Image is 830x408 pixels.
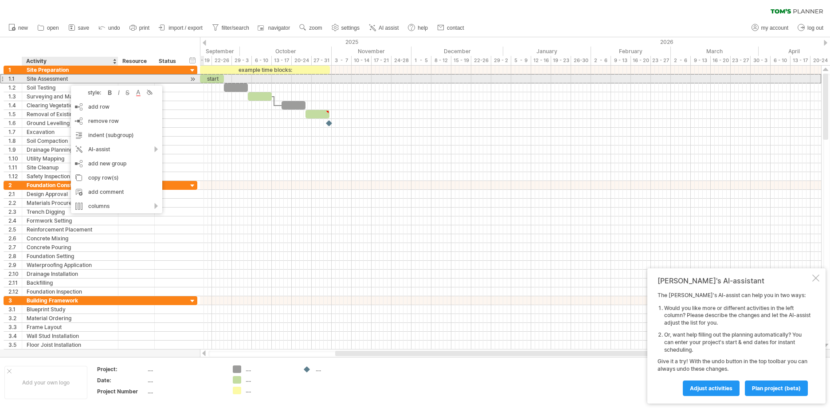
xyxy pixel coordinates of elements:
div: 2 [8,181,22,189]
div: 3.5 [8,341,22,349]
div: 2.11 [8,279,22,287]
div: Building Framework [27,296,114,305]
div: Safety Inspection [27,172,114,180]
div: Foundation Setting [27,252,114,260]
span: log out [807,25,823,31]
div: .... [246,365,294,373]
span: print [139,25,149,31]
div: 3 - 7 [332,56,352,65]
div: .... [246,387,294,394]
div: Foundation Inspection [27,287,114,296]
div: 2.8 [8,252,22,260]
a: AI assist [367,22,401,34]
div: Site Cleanup [27,163,114,172]
span: my account [761,25,788,31]
div: add comment [71,185,162,199]
div: Wall Stud Installation [27,332,114,340]
div: Materials Procurement [27,199,114,207]
div: 2.5 [8,225,22,234]
div: Foundation Construction [27,181,114,189]
div: 1.2 [8,83,22,92]
div: .... [148,377,222,384]
div: 2.12 [8,287,22,296]
div: 12 - 16 [531,56,551,65]
a: undo [96,22,123,34]
a: print [127,22,152,34]
li: Would you like more or different activities in the left column? Please describe the changes and l... [664,305,810,327]
div: Backfilling [27,279,114,287]
div: 30 - 3 [751,56,771,65]
div: Formwork Setting [27,216,114,225]
div: 2.9 [8,261,22,269]
div: 1 [8,66,22,74]
div: Blueprint Study [27,305,114,314]
span: contact [447,25,464,31]
div: Soil Testing [27,83,114,92]
div: 3.3 [8,323,22,331]
div: 1.11 [8,163,22,172]
div: Status [159,57,178,66]
div: AI-assist [71,142,162,157]
div: 6 - 10 [771,56,791,65]
div: 1.12 [8,172,22,180]
a: new [6,22,31,34]
span: Adjust activities [690,385,732,392]
span: zoom [309,25,322,31]
a: import / export [157,22,205,34]
div: Project: [97,365,146,373]
div: add new group [71,157,162,171]
div: Site Assessment [27,75,114,83]
div: Concrete Pouring [27,243,114,251]
div: indent (subgroup) [71,128,162,142]
div: Site Preparation [27,66,114,74]
div: Floor Joist Installation [27,341,114,349]
div: 17 - 21 [372,56,392,65]
div: 6 - 10 [252,56,272,65]
div: 15 - 19 [192,56,212,65]
div: 2.6 [8,234,22,243]
div: Activity [26,57,113,66]
div: Resource [122,57,149,66]
div: 23 - 27 [651,56,671,65]
div: .... [148,388,222,395]
div: The [PERSON_NAME]'s AI-assist can help you in two ways: Give it a try! With the undo button in th... [658,292,810,396]
div: 10 - 14 [352,56,372,65]
div: 2 - 6 [591,56,611,65]
div: 3.4 [8,332,22,340]
div: Frame Layout [27,323,114,331]
div: 2.1 [8,190,22,198]
span: new [18,25,28,31]
div: March 2026 [671,47,759,56]
span: undo [108,25,120,31]
span: AI assist [379,25,399,31]
div: copy row(s) [71,171,162,185]
a: help [406,22,431,34]
div: Surveying and Marking [27,92,114,101]
div: February 2026 [591,47,671,56]
div: Drainage Planning [27,145,114,154]
span: help [418,25,428,31]
div: 9 - 13 [691,56,711,65]
div: Add your own logo [4,366,87,399]
div: columns [71,199,162,213]
a: Adjust activities [683,381,740,396]
span: import / export [168,25,203,31]
a: my account [749,22,791,34]
div: 1.9 [8,145,22,154]
div: 1.4 [8,101,22,110]
span: open [47,25,59,31]
div: Concrete Mixing [27,234,114,243]
div: 1 - 5 [411,56,431,65]
div: 22-26 [212,56,232,65]
div: 13 - 17 [791,56,810,65]
div: example time blocks: [200,66,330,74]
div: 23 - 27 [731,56,751,65]
div: Utility Mapping [27,154,114,163]
div: Removal of Existing Structures [27,110,114,118]
div: 3.1 [8,305,22,314]
div: 5 - 9 [511,56,531,65]
a: save [66,22,92,34]
div: 16 - 20 [631,56,651,65]
a: navigator [256,22,293,34]
div: 1.7 [8,128,22,136]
